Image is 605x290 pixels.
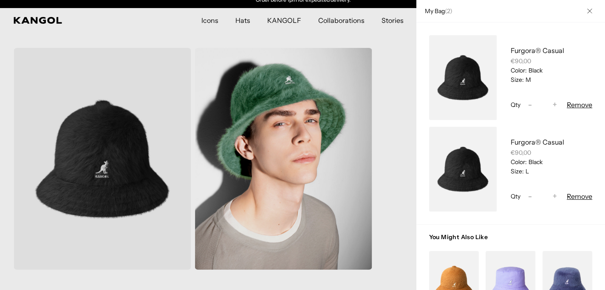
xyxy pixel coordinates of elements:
dt: Color: [511,67,527,74]
span: Qty [511,192,520,200]
a: Furgora® Casual [511,138,564,146]
a: Furgora® Casual [511,46,564,55]
div: €90,00 [511,57,592,65]
button: Remove Furgora® Casual - Black / L [567,191,592,201]
button: + [548,100,561,110]
button: Remove Furgora® Casual - Black / M [567,100,592,110]
dt: Size: [511,76,524,84]
span: + [553,99,557,111]
dt: Color: [511,158,527,166]
dd: M [524,76,531,84]
button: - [524,100,537,110]
span: ( ) [445,7,452,15]
dd: Black [527,158,543,166]
div: €90,00 [511,149,592,156]
button: - [524,191,537,201]
input: Quantity for Furgora® Casual [537,100,548,110]
span: - [528,99,532,111]
span: + [553,191,557,202]
h3: You Might Also Like [429,233,592,251]
dd: L [524,167,529,175]
button: + [548,191,561,201]
dt: Size: [511,167,524,175]
span: 2 [447,7,450,15]
span: - [528,191,532,202]
input: Quantity for Furgora® Casual [537,191,548,201]
dd: Black [527,67,543,74]
h2: My Bag [421,7,452,15]
span: Qty [511,101,520,109]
